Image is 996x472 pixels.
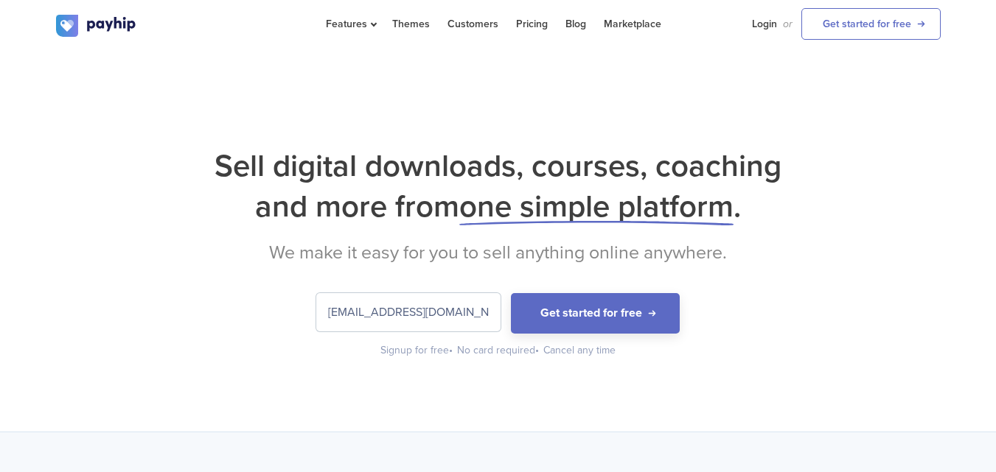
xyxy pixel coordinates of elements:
[543,343,616,358] div: Cancel any time
[56,15,137,37] img: logo.svg
[56,146,941,227] h1: Sell digital downloads, courses, coaching and more from
[449,344,453,356] span: •
[801,8,941,40] a: Get started for free
[380,343,454,358] div: Signup for free
[457,343,540,358] div: No card required
[56,242,941,264] h2: We make it easy for you to sell anything online anywhere.
[535,344,539,356] span: •
[511,293,680,334] button: Get started for free
[326,18,375,30] span: Features
[316,293,501,331] input: Enter your email address
[459,188,734,225] span: one simple platform
[734,188,741,225] span: .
